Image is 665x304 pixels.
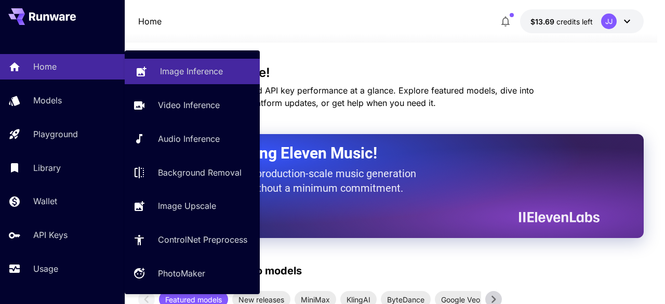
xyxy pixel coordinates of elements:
p: Home [33,60,57,73]
p: Video Inference [158,99,220,111]
p: API Keys [33,229,68,241]
button: $13.69283 [520,9,644,33]
p: ControlNet Preprocess [158,233,247,246]
a: Image Upscale [125,193,260,219]
div: JJ [601,14,617,29]
p: Usage [33,262,58,275]
p: PhotoMaker [158,267,205,280]
p: Models [33,94,62,107]
span: credits left [556,17,593,26]
p: Image Inference [160,65,223,77]
a: Audio Inference [125,126,260,152]
p: Audio Inference [158,133,220,145]
h2: Now Supporting Eleven Music! [164,143,592,163]
nav: breadcrumb [138,15,162,28]
span: Check out your usage stats and API key performance at a glance. Explore featured models, dive int... [138,85,534,108]
a: Video Inference [125,92,260,118]
p: The only way to get production-scale music generation from Eleven Labs without a minimum commitment. [164,166,424,195]
p: Wallet [33,195,57,207]
p: Library [33,162,61,174]
a: PhotoMaker [125,261,260,286]
a: Background Removal [125,160,260,185]
a: Image Inference [125,59,260,84]
h3: Welcome to Runware! [138,65,644,80]
a: ControlNet Preprocess [125,227,260,253]
p: Playground [33,128,78,140]
p: Background Removal [158,166,242,179]
div: $13.69283 [530,16,593,27]
span: $13.69 [530,17,556,26]
p: Home [138,15,162,28]
p: Image Upscale [158,200,216,212]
